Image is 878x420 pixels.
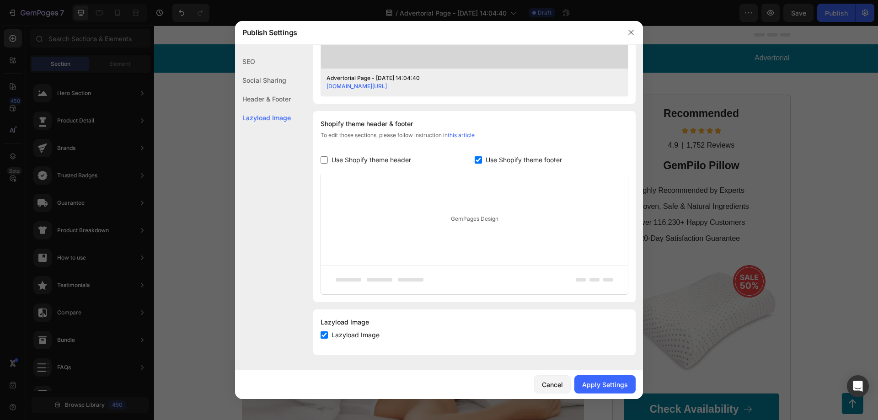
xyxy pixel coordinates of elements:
[470,133,625,148] h2: GemPilo Pillow
[327,74,608,82] div: Advertorial Page - [DATE] 14:04:40
[89,174,429,193] p: *With utmost consideration, although the forthcoming guidance is relevant to individuals from div...
[470,230,625,356] img: gempages_432750572815254551-2cd0dd65-f27b-41c6-94d0-a12992190d61.webp
[527,115,529,125] p: |
[470,80,625,96] h2: Recommended
[332,330,380,340] span: Lazyload Image
[582,380,628,389] div: Apply Settings
[448,132,475,138] a: this article
[574,375,636,393] button: Apply Settings
[514,115,524,125] p: 4.9
[532,115,580,125] p: 1,752 Reviews
[88,205,430,408] img: gempages_432750572815254551-bb5678ba-e2db-400f-adbe-f528ad76758d.webp
[88,69,430,130] h1: Former SleepWell Solutions engineer reveals the untold story behind the revolutionary ergonomic p...
[482,192,595,202] p: Over 116,230+ Happy Customers
[321,118,628,129] div: Shopify theme header & footer
[542,380,563,389] div: Cancel
[327,83,387,90] a: [DOMAIN_NAME][URL]
[332,154,411,165] span: Use Shopify theme header
[321,173,628,265] div: GemPages Design
[482,160,595,170] p: Highly Recommended by Experts
[365,28,636,37] p: Advertorial
[534,375,571,393] button: Cancel
[89,138,429,165] p: and imparts his priceless wisdom on attaining a rejuvenated and spine-healthy body with his 3 exp...
[847,375,869,397] div: Open Intercom Messenger
[235,52,291,71] div: SEO
[482,176,595,186] p: Proven, Safe & Natural Ingredients
[321,317,628,328] div: Lazyload Image
[89,23,359,43] p: GEMPILO
[321,131,628,147] div: To edit those sections, please follow instruction in
[486,154,562,165] span: Use Shopify theme footer
[235,21,619,44] div: Publish Settings
[235,71,291,90] div: Social Sharing
[235,108,291,127] div: Lazyload Image
[235,90,291,108] div: Header & Footer
[482,208,595,218] p: 120-Day Satisfaction Guarantee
